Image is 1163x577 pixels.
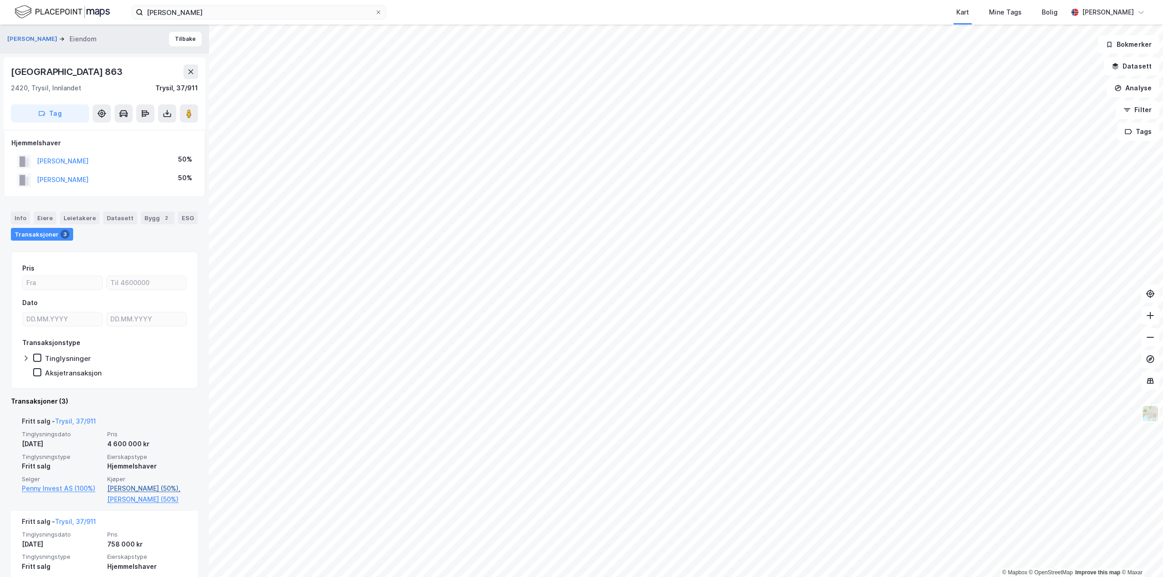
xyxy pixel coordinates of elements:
[107,276,186,290] input: Til 4600000
[22,539,102,550] div: [DATE]
[70,34,97,44] div: Eiendom
[60,212,99,224] div: Leietakere
[22,461,102,472] div: Fritt salg
[22,416,96,430] div: Fritt salg -
[1104,57,1159,75] button: Datasett
[22,531,102,538] span: Tinglysningsdato
[55,417,96,425] a: Trysil, 37/911
[23,276,102,290] input: Fra
[107,553,187,561] span: Eierskapstype
[22,297,38,308] div: Dato
[23,312,102,326] input: DD.MM.YYYY
[11,64,124,79] div: [GEOGRAPHIC_DATA] 863
[107,453,187,461] span: Eierskapstype
[1117,123,1159,141] button: Tags
[107,439,187,449] div: 4 600 000 kr
[143,5,375,19] input: Søk på adresse, matrikkel, gårdeiere, leietakere eller personer
[60,230,70,239] div: 3
[1118,533,1163,577] iframe: Chat Widget
[15,4,110,20] img: logo.f888ab2527a4732fd821a326f86c7f29.svg
[107,531,187,538] span: Pris
[22,553,102,561] span: Tinglysningstype
[11,104,89,123] button: Tag
[11,138,198,148] div: Hjemmelshaver
[22,516,96,531] div: Fritt salg -
[1042,7,1058,18] div: Bolig
[22,561,102,572] div: Fritt salg
[1082,7,1134,18] div: [PERSON_NAME]
[107,312,186,326] input: DD.MM.YYYY
[22,430,102,438] span: Tinglysningsdato
[1075,569,1120,576] a: Improve this map
[22,337,80,348] div: Transaksjonstype
[1002,569,1027,576] a: Mapbox
[107,483,187,494] a: [PERSON_NAME] (50%),
[107,561,187,572] div: Hjemmelshaver
[178,212,198,224] div: ESG
[956,7,969,18] div: Kart
[107,475,187,483] span: Kjøper
[141,212,174,224] div: Bygg
[34,212,56,224] div: Eiere
[7,35,59,44] button: [PERSON_NAME]
[1142,405,1159,422] img: Z
[155,83,198,94] div: Trysil, 37/911
[11,396,198,407] div: Transaksjoner (3)
[178,154,192,165] div: 50%
[11,228,73,241] div: Transaksjoner
[1116,101,1159,119] button: Filter
[22,475,102,483] span: Selger
[178,173,192,183] div: 50%
[162,213,171,222] div: 2
[1029,569,1073,576] a: OpenStreetMap
[107,461,187,472] div: Hjemmelshaver
[107,430,187,438] span: Pris
[22,483,102,494] a: Penny Invest AS (100%)
[1098,35,1159,54] button: Bokmerker
[55,518,96,525] a: Trysil, 37/911
[107,539,187,550] div: 758 000 kr
[103,212,137,224] div: Datasett
[989,7,1022,18] div: Mine Tags
[45,354,91,363] div: Tinglysninger
[169,32,202,46] button: Tilbake
[11,83,81,94] div: 2420, Trysil, Innlandet
[22,439,102,449] div: [DATE]
[11,212,30,224] div: Info
[107,494,187,505] a: [PERSON_NAME] (50%)
[1107,79,1159,97] button: Analyse
[22,263,35,274] div: Pris
[45,369,102,377] div: Aksjetransaksjon
[22,453,102,461] span: Tinglysningstype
